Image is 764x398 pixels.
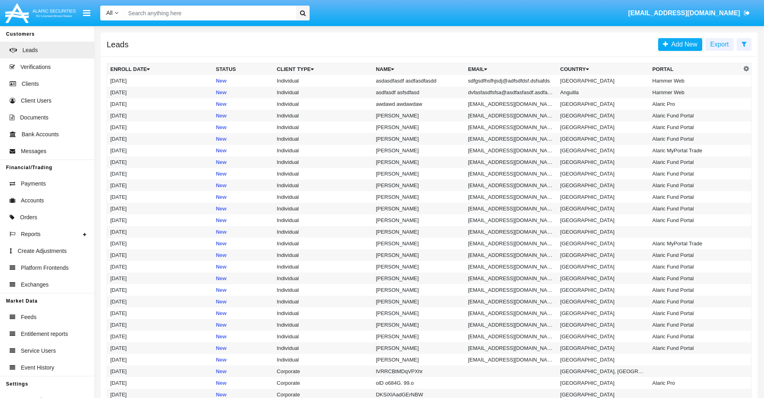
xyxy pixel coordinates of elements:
td: [EMAIL_ADDRESS][DOMAIN_NAME] [465,331,557,342]
span: All [106,10,113,16]
span: Export [710,41,729,48]
td: [PERSON_NAME] [373,156,465,168]
td: [PERSON_NAME] [373,180,465,191]
td: Alaric Fund Portal [649,191,742,203]
td: [EMAIL_ADDRESS][DOMAIN_NAME] [465,238,557,249]
td: Individual [274,261,373,273]
td: [DATE] [107,133,213,145]
td: [PERSON_NAME] [373,273,465,284]
td: New [213,191,274,203]
td: [EMAIL_ADDRESS][DOMAIN_NAME] [465,319,557,331]
td: [GEOGRAPHIC_DATA] [557,226,649,238]
td: New [213,377,274,389]
td: [GEOGRAPHIC_DATA] [557,156,649,168]
h5: Leads [107,41,129,48]
td: [EMAIL_ADDRESS][DOMAIN_NAME] [465,296,557,307]
span: Leads [22,46,38,55]
td: [EMAIL_ADDRESS][DOMAIN_NAME] [465,180,557,191]
td: [EMAIL_ADDRESS][DOMAIN_NAME] [465,273,557,284]
td: [DATE] [107,168,213,180]
td: [GEOGRAPHIC_DATA] [557,75,649,87]
span: Create Adjustments [18,247,67,255]
td: [GEOGRAPHIC_DATA] [557,296,649,307]
td: [PERSON_NAME] [373,342,465,354]
td: [GEOGRAPHIC_DATA] [557,145,649,156]
td: [DATE] [107,180,213,191]
th: Client Type [274,63,373,75]
td: Individual [274,354,373,366]
span: Verifications [20,63,51,71]
td: Alaric Fund Portal [649,261,742,273]
td: New [213,180,274,191]
td: [PERSON_NAME] [373,133,465,145]
span: Entitlement reports [21,330,68,338]
td: [EMAIL_ADDRESS][DOMAIN_NAME] [465,145,557,156]
img: Logo image [4,1,77,25]
td: Individual [274,238,373,249]
td: Individual [274,319,373,331]
td: [DATE] [107,366,213,377]
td: New [213,307,274,319]
td: Alaric Fund Portal [649,110,742,121]
td: [DATE] [107,377,213,389]
td: New [213,98,274,110]
td: New [213,145,274,156]
td: [DATE] [107,319,213,331]
td: [DATE] [107,145,213,156]
td: Individual [274,331,373,342]
td: Individual [274,214,373,226]
td: New [213,133,274,145]
td: Individual [274,273,373,284]
td: Anguilla [557,87,649,98]
td: Individual [274,307,373,319]
td: Hammer Web [649,75,742,87]
td: [GEOGRAPHIC_DATA] [557,249,649,261]
td: [GEOGRAPHIC_DATA] [557,354,649,366]
td: [PERSON_NAME] [373,261,465,273]
td: [DATE] [107,226,213,238]
td: [DATE] [107,214,213,226]
td: awdawd awdawdaw [373,98,465,110]
td: [DATE] [107,110,213,121]
td: [DATE] [107,273,213,284]
span: Feeds [21,313,36,321]
td: Individual [274,121,373,133]
td: New [213,366,274,377]
td: Alaric MyPortal Trade [649,145,742,156]
td: Alaric Pro [649,98,742,110]
td: [DATE] [107,75,213,87]
td: [DATE] [107,296,213,307]
span: Platform Frontends [21,264,69,272]
td: [GEOGRAPHIC_DATA] [557,307,649,319]
td: Alaric MyPortal Trade [649,238,742,249]
span: Service Users [21,347,56,355]
td: olD o684G. 99.o [373,377,465,389]
td: [EMAIL_ADDRESS][DOMAIN_NAME] [465,214,557,226]
th: Enroll Date [107,63,213,75]
td: [PERSON_NAME] [373,121,465,133]
td: [PERSON_NAME] [373,249,465,261]
a: [EMAIL_ADDRESS][DOMAIN_NAME] [624,2,754,24]
td: Alaric Fund Portal [649,121,742,133]
td: New [213,214,274,226]
span: Payments [21,180,46,188]
td: [GEOGRAPHIC_DATA] [557,133,649,145]
td: [EMAIL_ADDRESS][DOMAIN_NAME] [465,249,557,261]
td: [GEOGRAPHIC_DATA] [557,98,649,110]
td: New [213,296,274,307]
td: [EMAIL_ADDRESS][DOMAIN_NAME] [465,110,557,121]
th: Name [373,63,465,75]
td: [PERSON_NAME] [373,203,465,214]
td: [EMAIL_ADDRESS][DOMAIN_NAME] [465,121,557,133]
td: Individual [274,145,373,156]
th: Portal [649,63,742,75]
span: Bank Accounts [22,130,59,139]
td: [EMAIL_ADDRESS][DOMAIN_NAME] [465,133,557,145]
td: [EMAIL_ADDRESS][DOMAIN_NAME] [465,203,557,214]
td: [DATE] [107,238,213,249]
td: [PERSON_NAME] [373,296,465,307]
td: Alaric Fund Portal [649,331,742,342]
td: Corporate [274,366,373,377]
td: Alaric Fund Portal [649,249,742,261]
td: [GEOGRAPHIC_DATA] [557,342,649,354]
